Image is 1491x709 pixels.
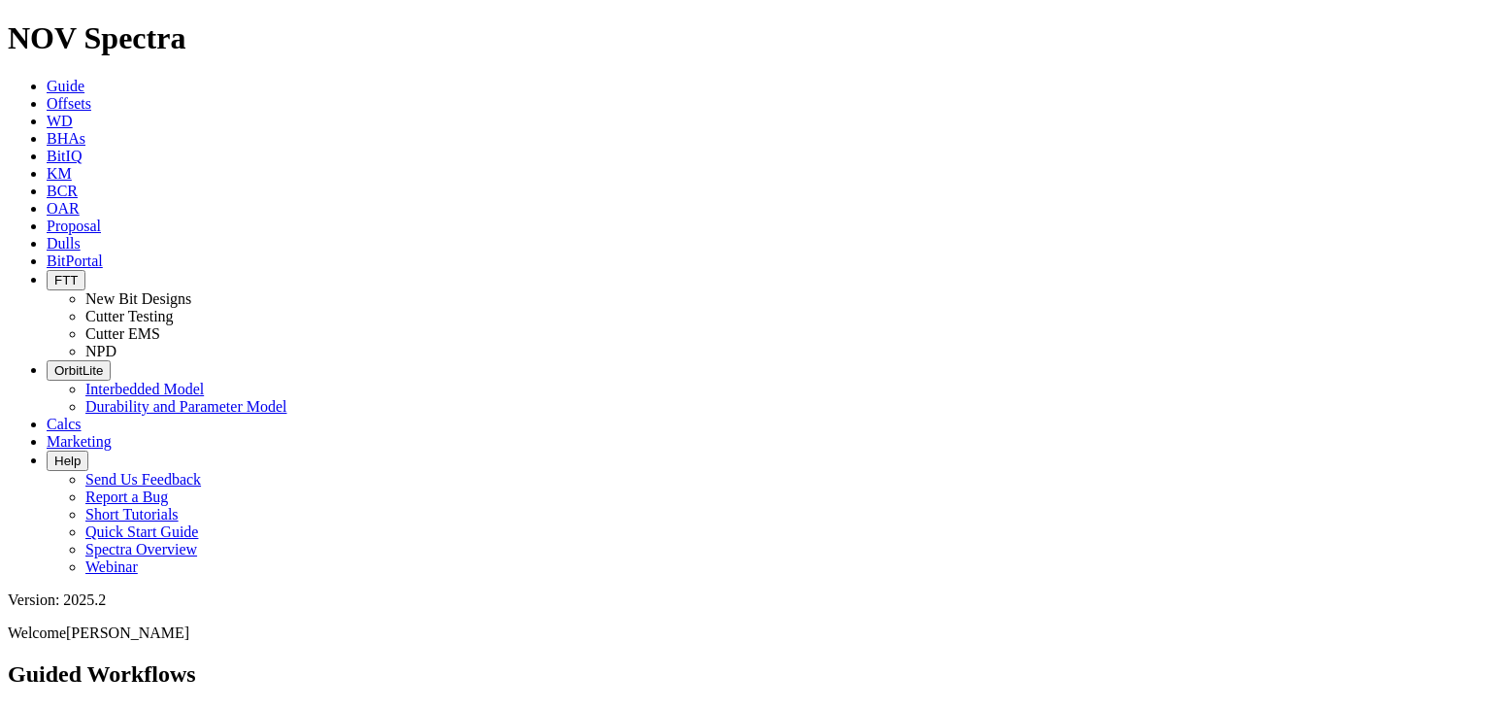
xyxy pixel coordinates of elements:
[47,183,78,199] a: BCR
[47,95,91,112] a: Offsets
[85,489,168,505] a: Report a Bug
[85,506,179,523] a: Short Tutorials
[8,661,1483,688] h2: Guided Workflows
[85,471,201,488] a: Send Us Feedback
[47,253,103,269] a: BitPortal
[8,625,1483,642] p: Welcome
[47,148,82,164] a: BitIQ
[47,78,84,94] a: Guide
[47,360,111,381] button: OrbitLite
[47,235,81,252] a: Dulls
[85,558,138,575] a: Webinar
[85,308,174,324] a: Cutter Testing
[85,290,191,307] a: New Bit Designs
[8,591,1483,609] div: Version: 2025.2
[47,130,85,147] a: BHAs
[8,20,1483,56] h1: NOV Spectra
[85,325,160,342] a: Cutter EMS
[47,218,101,234] a: Proposal
[54,363,103,378] span: OrbitLite
[47,270,85,290] button: FTT
[47,113,73,129] a: WD
[47,200,80,217] a: OAR
[54,454,81,468] span: Help
[47,451,88,471] button: Help
[47,433,112,450] a: Marketing
[85,381,204,397] a: Interbedded Model
[85,523,198,540] a: Quick Start Guide
[85,398,287,415] a: Durability and Parameter Model
[47,165,72,182] a: KM
[85,541,197,557] a: Spectra Overview
[47,416,82,432] a: Calcs
[85,343,116,359] a: NPD
[66,625,189,641] span: [PERSON_NAME]
[54,273,78,287] span: FTT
